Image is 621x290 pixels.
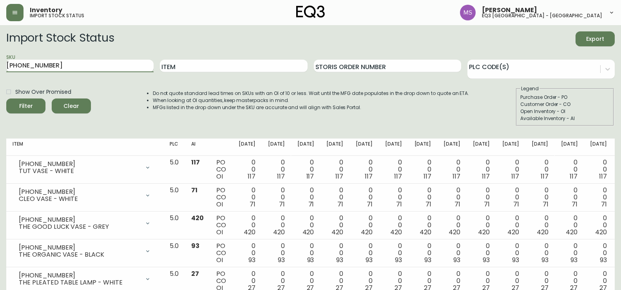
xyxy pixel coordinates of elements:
[367,200,373,209] span: 71
[502,187,519,208] div: 0 0
[297,243,314,264] div: 0 0
[153,90,469,97] li: Do not quote standard lead times on SKUs with an OI of 10 or less. Wait until the MFG date popula...
[216,172,223,181] span: OI
[19,188,140,195] div: [PHONE_NUMBER]
[590,159,607,180] div: 0 0
[163,239,185,267] td: 5.0
[326,243,343,264] div: 0 0
[449,228,460,237] span: 420
[570,172,578,181] span: 117
[331,228,343,237] span: 420
[584,139,613,156] th: [DATE]
[30,7,62,13] span: Inventory
[356,159,373,180] div: 0 0
[336,255,343,264] span: 93
[361,228,373,237] span: 420
[502,243,519,264] div: 0 0
[482,13,602,18] h5: eq3 [GEOGRAPHIC_DATA] - [GEOGRAPHIC_DATA]
[507,228,519,237] span: 420
[13,159,157,176] div: [PHONE_NUMBER]TUT VASE - WHITE
[582,34,608,44] span: Export
[320,139,349,156] th: [DATE]
[390,228,402,237] span: 420
[561,215,578,236] div: 0 0
[520,108,610,115] div: Open Inventory - OI
[483,255,490,264] span: 93
[467,139,496,156] th: [DATE]
[306,172,314,181] span: 117
[520,115,610,122] div: Available Inventory - AI
[153,104,469,111] li: MFGs listed in the drop down under the SKU are accurate and will align with Sales Portal.
[415,215,431,236] div: 0 0
[163,156,185,184] td: 5.0
[6,31,114,46] h2: Import Stock Status
[326,215,343,236] div: 0 0
[415,159,431,180] div: 0 0
[191,158,200,167] span: 117
[163,139,185,156] th: PLC
[216,228,223,237] span: OI
[561,187,578,208] div: 0 0
[572,200,578,209] span: 71
[356,187,373,208] div: 0 0
[19,195,140,202] div: CLEO VASE - WHITE
[307,255,314,264] span: 93
[532,159,549,180] div: 0 0
[268,243,285,264] div: 0 0
[444,243,460,264] div: 0 0
[496,139,525,156] th: [DATE]
[561,159,578,180] div: 0 0
[415,243,431,264] div: 0 0
[520,94,610,101] div: Purchase Order - PO
[191,241,199,250] span: 93
[302,228,314,237] span: 420
[19,168,140,175] div: TUT VASE - WHITE
[601,200,607,209] span: 71
[444,215,460,236] div: 0 0
[326,159,343,180] div: 0 0
[19,272,140,279] div: [PHONE_NUMBER]
[13,215,157,232] div: [PHONE_NUMBER]THE GOOD LUCK VASE - GREY
[408,139,438,156] th: [DATE]
[600,255,607,264] span: 93
[513,200,519,209] span: 71
[482,7,537,13] span: [PERSON_NAME]
[30,13,84,18] h5: import stock status
[296,5,325,18] img: logo
[473,215,490,236] div: 0 0
[482,172,490,181] span: 117
[541,172,549,181] span: 117
[460,5,476,20] img: 1b6e43211f6f3cc0b0729c9049b8e7af
[19,251,140,258] div: THE ORGANIC VASE - BLACK
[590,187,607,208] div: 0 0
[191,186,197,195] span: 71
[216,159,226,180] div: PO CO
[444,187,460,208] div: 0 0
[532,215,549,236] div: 0 0
[19,216,140,223] div: [PHONE_NUMBER]
[239,215,255,236] div: 0 0
[250,200,255,209] span: 71
[385,243,402,264] div: 0 0
[512,255,519,264] span: 93
[13,187,157,204] div: [PHONE_NUMBER]CLEO VASE - WHITE
[473,187,490,208] div: 0 0
[425,200,431,209] span: 71
[19,223,140,230] div: THE GOOD LUCK VASE - GREY
[244,228,255,237] span: 420
[13,270,157,288] div: [PHONE_NUMBER]THE PLEATED TABLE LAMP - WHITE
[239,187,255,208] div: 0 0
[473,159,490,180] div: 0 0
[216,255,223,264] span: OI
[268,215,285,236] div: 0 0
[511,172,519,181] span: 117
[349,139,379,156] th: [DATE]
[232,139,262,156] th: [DATE]
[216,187,226,208] div: PO CO
[520,101,610,108] div: Customer Order - CO
[268,187,285,208] div: 0 0
[15,88,71,96] span: Show Over Promised
[239,243,255,264] div: 0 0
[335,172,343,181] span: 117
[273,228,285,237] span: 420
